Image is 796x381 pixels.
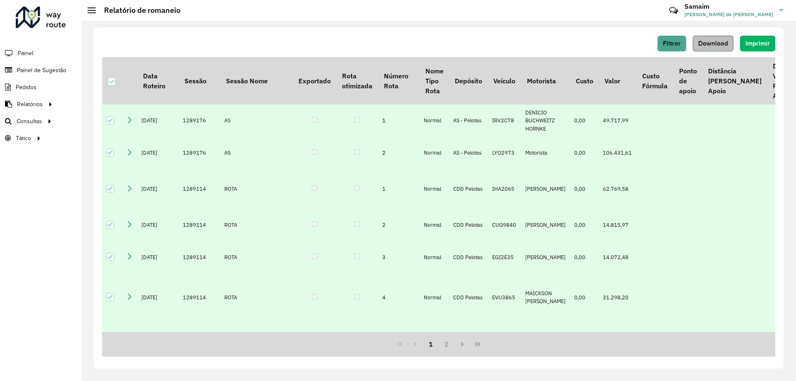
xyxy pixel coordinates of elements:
[420,273,449,321] td: Normal
[220,137,293,169] td: AS
[658,36,686,51] button: Filtrar
[179,241,220,274] td: 1289114
[521,169,570,209] td: [PERSON_NAME]
[137,104,179,137] td: [DATE]
[378,57,420,104] th: Número Rota
[570,321,599,354] td: 0,00
[488,241,521,274] td: EGI2E35
[599,273,636,321] td: 31.298,20
[179,321,220,354] td: 1289114
[570,104,599,137] td: 0,00
[599,137,636,169] td: 106.431,61
[570,57,599,104] th: Custo
[420,169,449,209] td: Normal
[693,36,733,51] button: Download
[18,49,33,58] span: Painel
[488,169,521,209] td: IHA2065
[599,104,636,137] td: 49.717,99
[420,209,449,241] td: Normal
[449,209,488,241] td: CDD Pelotas
[740,36,775,51] button: Imprimir
[137,137,179,169] td: [DATE]
[378,169,420,209] td: 1
[449,273,488,321] td: CDD Pelotas
[673,57,702,104] th: Ponto de apoio
[488,57,521,104] th: Veículo
[220,209,293,241] td: ROTA
[16,134,31,143] span: Tático
[521,209,570,241] td: [PERSON_NAME]
[17,100,43,109] span: Relatórios
[665,2,682,19] a: Contato Rápido
[570,137,599,169] td: 0,00
[336,57,378,104] th: Rota otimizada
[179,169,220,209] td: 1289114
[293,57,336,104] th: Exportado
[137,273,179,321] td: [DATE]
[378,273,420,321] td: 4
[16,83,36,92] span: Pedidos
[702,57,767,104] th: Distância [PERSON_NAME] Apoio
[220,241,293,274] td: ROTA
[663,40,681,47] span: Filtrar
[449,104,488,137] td: AS - Pelotas
[488,209,521,241] td: CUG9840
[488,104,521,137] td: IRV2C78
[420,321,449,354] td: Normal
[179,273,220,321] td: 1289114
[423,336,439,352] button: 1
[220,169,293,209] td: ROTA
[378,104,420,137] td: 1
[449,57,488,104] th: Depósito
[179,104,220,137] td: 1289176
[17,117,42,126] span: Consultas
[570,209,599,241] td: 0,00
[17,66,66,75] span: Painel de Sugestão
[449,137,488,169] td: AS - Pelotas
[179,57,220,104] th: Sessão
[636,57,673,104] th: Custo Fórmula
[449,169,488,209] td: CDD Pelotas
[521,57,570,104] th: Motorista
[220,104,293,137] td: AS
[220,273,293,321] td: ROTA
[137,321,179,354] td: [DATE]
[420,57,449,104] th: Nome Tipo Rota
[599,241,636,274] td: 14.072,48
[570,169,599,209] td: 0,00
[179,209,220,241] td: 1289114
[378,137,420,169] td: 2
[137,57,179,104] th: Data Roteiro
[137,209,179,241] td: [DATE]
[599,209,636,241] td: 14.815,97
[220,57,293,104] th: Sessão Nome
[698,40,728,47] span: Download
[439,336,454,352] button: 2
[745,40,770,47] span: Imprimir
[378,241,420,274] td: 3
[470,336,485,352] button: Last Page
[488,273,521,321] td: EVU3865
[521,241,570,274] td: [PERSON_NAME]
[420,241,449,274] td: Normal
[137,241,179,274] td: [DATE]
[521,321,570,354] td: [PERSON_NAME]
[599,57,636,104] th: Valor
[449,321,488,354] td: CDD Pelotas
[449,241,488,274] td: CDD Pelotas
[96,6,180,15] h2: Relatório de romaneio
[220,321,293,354] td: ROTA
[420,137,449,169] td: Normal
[137,169,179,209] td: [DATE]
[570,273,599,321] td: 0,00
[684,2,773,10] h3: Samaim
[521,104,570,137] td: DENICIO BUCHWEITZ HORNKE
[521,137,570,169] td: Motorista
[378,321,420,354] td: 5
[179,137,220,169] td: 1289176
[570,241,599,274] td: 0,00
[378,209,420,241] td: 2
[521,273,570,321] td: MAICKSON [PERSON_NAME]
[599,321,636,354] td: 51.938,77
[420,104,449,137] td: Normal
